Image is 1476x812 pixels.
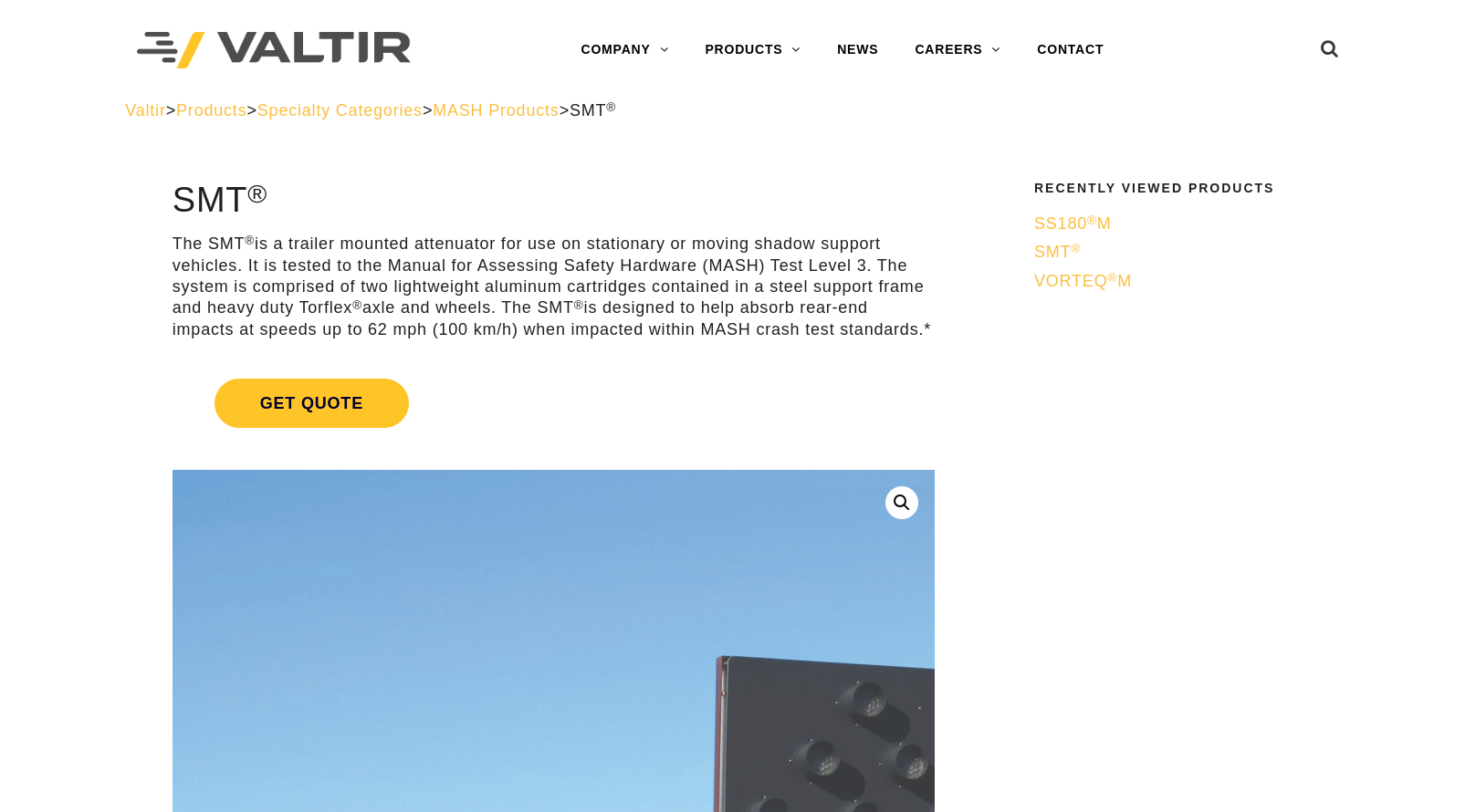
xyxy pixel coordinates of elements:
[574,298,584,312] sup: ®
[173,182,935,220] h1: SMT
[1034,242,1339,263] a: SMT®
[352,298,362,312] sup: ®
[1019,32,1122,68] a: CONTACT
[125,100,1351,121] div: > > > >
[176,101,246,120] a: Products
[1034,213,1339,234] a: SS180®M
[1034,214,1112,233] span: SS180 M
[215,379,409,428] span: Get Quote
[1107,271,1117,285] sup: ®
[137,32,411,69] img: Valtir
[686,32,819,68] a: PRODUCTS
[570,101,616,120] span: SMT
[1034,271,1339,292] a: VORTEQ®M
[606,100,616,114] sup: ®
[173,357,935,450] a: Get Quote
[1071,242,1081,255] sup: ®
[1034,272,1132,290] span: VORTEQ M
[257,101,423,120] a: Specialty Categories
[247,179,267,208] sup: ®
[562,32,686,68] a: COMPANY
[173,234,935,340] p: The SMT is a trailer mounted attenuator for use on stationary or moving shadow support vehicles. ...
[819,32,896,68] a: NEWS
[1034,182,1339,195] h2: Recently Viewed Products
[125,101,165,120] a: Valtir
[245,234,255,247] sup: ®
[1087,213,1097,227] sup: ®
[433,101,559,120] a: MASH Products
[896,32,1019,68] a: CAREERS
[1034,243,1081,261] span: SMT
